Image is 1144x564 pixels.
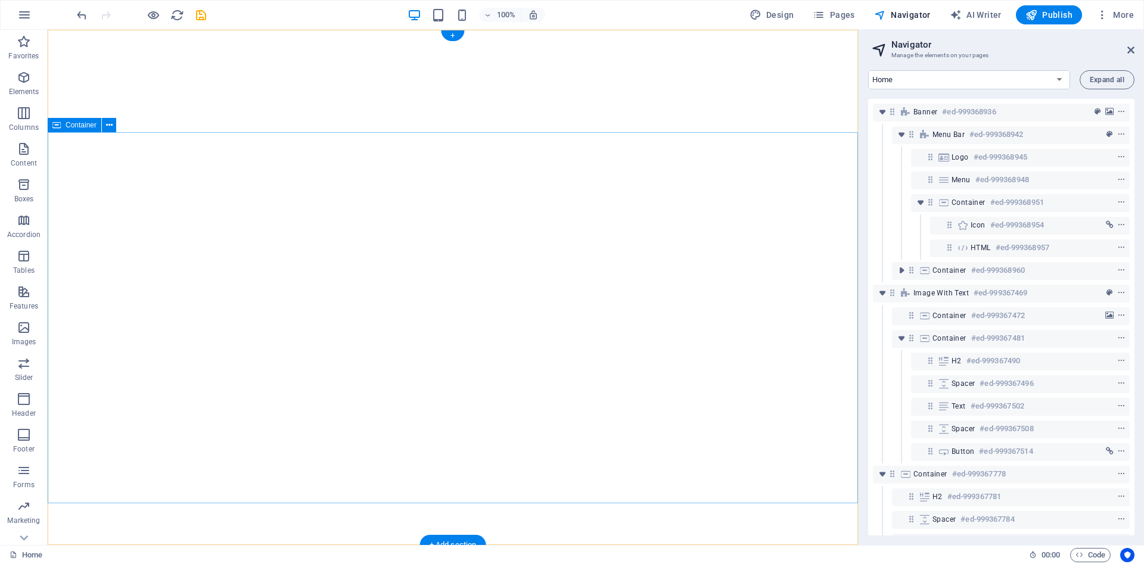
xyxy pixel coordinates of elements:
[975,173,1029,187] h6: #ed-999368948
[1115,490,1127,504] button: context-menu
[13,444,35,454] p: Footer
[1115,535,1127,549] button: context-menu
[750,9,794,21] span: Design
[932,311,966,320] span: Container
[1103,309,1115,323] button: background
[869,5,935,24] button: Navigator
[9,123,39,132] p: Columns
[13,266,35,275] p: Tables
[1115,150,1127,164] button: context-menu
[1115,195,1127,210] button: context-menu
[1103,444,1115,459] button: link
[932,266,966,275] span: Container
[7,230,41,239] p: Accordion
[990,218,1044,232] h6: #ed-999368954
[913,195,928,210] button: toggle-expand
[913,469,947,479] span: Container
[1103,218,1115,232] button: link
[1115,173,1127,187] button: context-menu
[1070,548,1111,562] button: Code
[1090,76,1124,83] span: Expand all
[1115,127,1127,142] button: context-menu
[1092,105,1103,119] button: preset
[1103,127,1115,142] button: preset
[894,535,909,549] button: toggle-expand
[950,9,1002,21] span: AI Writer
[971,243,991,253] span: HTML
[10,548,42,562] a: Click to cancel selection. Double-click to open Pages
[66,121,97,129] span: Container
[974,150,1027,164] h6: #ed-999368945
[969,127,1023,142] h6: #ed-999368942
[960,512,1014,526] h6: #ed-999367784
[15,373,33,382] p: Slider
[932,492,943,501] span: H2
[1115,399,1127,413] button: context-menu
[1120,548,1134,562] button: Usercentrics
[894,331,909,345] button: toggle-expand
[942,105,996,119] h6: #ed-999368936
[1115,218,1127,232] button: context-menu
[971,220,986,230] span: Icon
[10,301,38,311] p: Features
[932,130,965,139] span: Menu Bar
[12,409,36,418] p: Header
[75,8,89,22] i: Undo: Change background element (Ctrl+Z)
[7,516,40,525] p: Marketing
[1016,5,1082,24] button: Publish
[441,30,464,41] div: +
[952,447,974,456] span: Button
[497,8,516,22] h6: 100%
[170,8,184,22] i: Reload page
[979,444,1033,459] h6: #ed-999367514
[990,195,1044,210] h6: #ed-999368951
[1115,309,1127,323] button: context-menu
[194,8,208,22] button: save
[1103,286,1115,300] button: preset
[952,401,966,411] span: Text
[932,334,966,343] span: Container
[1029,548,1061,562] h6: Session time
[1115,422,1127,436] button: context-menu
[974,286,1027,300] h6: #ed-999367469
[1103,105,1115,119] button: background
[1115,331,1127,345] button: context-menu
[980,376,1033,391] h6: #ed-999367496
[947,490,1001,504] h6: #ed-999367781
[1075,548,1105,562] span: Code
[1025,9,1072,21] span: Publish
[1115,354,1127,368] button: context-menu
[1115,512,1127,526] button: context-menu
[14,194,34,204] p: Boxes
[1103,535,1115,549] button: preset
[875,286,890,300] button: toggle-expand
[952,152,969,162] span: Logo
[1115,286,1127,300] button: context-menu
[952,424,975,434] span: Spacer
[170,8,184,22] button: reload
[1115,376,1127,391] button: context-menu
[9,87,39,96] p: Elements
[971,309,1025,323] h6: #ed-999367472
[875,105,890,119] button: toggle-expand
[12,337,36,347] p: Images
[1115,263,1127,278] button: context-menu
[1042,548,1060,562] span: 00 00
[996,241,1049,255] h6: #ed-999368957
[913,107,937,117] span: Banner
[891,50,1111,61] h3: Manage the elements on your pages
[1096,9,1134,21] span: More
[745,5,799,24] div: Design (Ctrl+Alt+Y)
[932,515,956,524] span: Spacer
[875,467,890,481] button: toggle-expand
[952,379,975,388] span: Spacer
[971,399,1024,413] h6: #ed-999367502
[952,198,986,207] span: Container
[952,467,1006,481] h6: #ed-999367778
[1115,467,1127,481] button: context-menu
[980,422,1033,436] h6: #ed-999367508
[952,175,971,185] span: Menu
[74,8,89,22] button: undo
[1080,70,1134,89] button: Expand all
[874,9,931,21] span: Navigator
